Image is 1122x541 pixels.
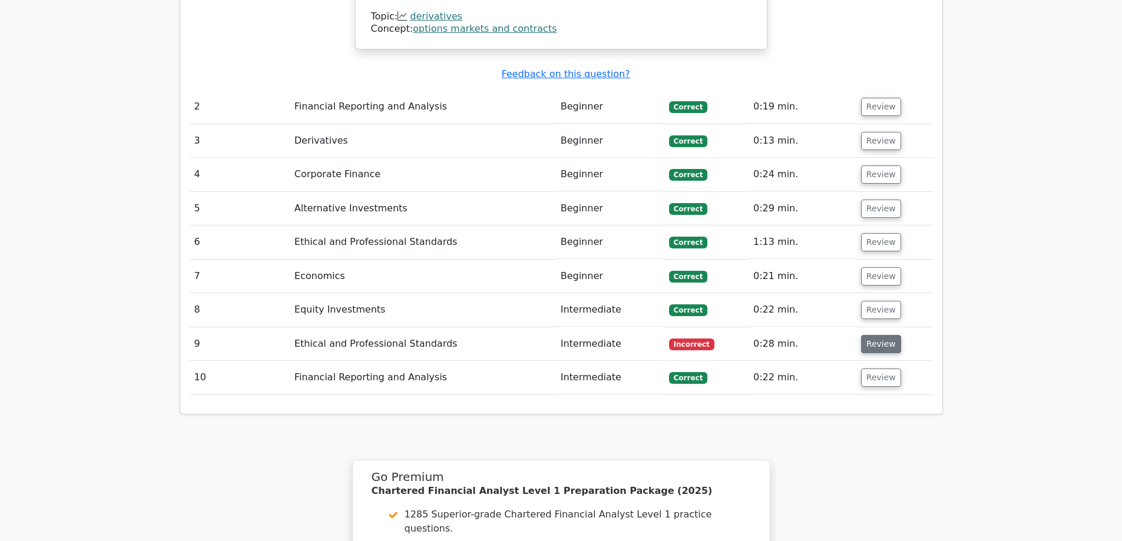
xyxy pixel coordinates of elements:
td: Intermediate [556,361,664,394]
td: Intermediate [556,293,664,327]
td: Beginner [556,192,664,225]
td: 10 [190,361,290,394]
td: Financial Reporting and Analysis [290,90,556,124]
span: Correct [669,203,707,215]
td: 0:24 min. [749,158,856,191]
td: 0:22 min. [749,293,856,327]
a: derivatives [410,11,462,22]
td: Alternative Investments [290,192,556,225]
span: Correct [669,135,707,147]
button: Review [861,165,901,184]
td: 0:29 min. [749,192,856,225]
a: options markets and contracts [413,23,557,34]
td: 5 [190,192,290,225]
button: Review [861,335,901,353]
span: Correct [669,237,707,248]
td: 1:13 min. [749,225,856,259]
button: Review [861,267,901,286]
td: Ethical and Professional Standards [290,225,556,259]
button: Review [861,233,901,251]
td: 0:21 min. [749,260,856,293]
td: Economics [290,260,556,293]
td: 0:28 min. [749,327,856,361]
td: Beginner [556,124,664,158]
td: 0:19 min. [749,90,856,124]
td: 4 [190,158,290,191]
td: Financial Reporting and Analysis [290,361,556,394]
button: Review [861,98,901,116]
span: Correct [669,101,707,113]
div: Concept: [371,23,752,35]
td: Beginner [556,90,664,124]
span: Correct [669,271,707,283]
td: 9 [190,327,290,361]
button: Review [861,200,901,218]
td: 8 [190,293,290,327]
td: Beginner [556,260,664,293]
td: 6 [190,225,290,259]
span: Correct [669,372,707,384]
button: Review [861,369,901,387]
td: Equity Investments [290,293,556,327]
div: Topic: [371,11,752,23]
td: Intermediate [556,327,664,361]
td: Beginner [556,225,664,259]
td: Beginner [556,158,664,191]
span: Correct [669,304,707,316]
span: Incorrect [669,338,714,350]
a: Feedback on this question? [501,68,630,79]
td: 7 [190,260,290,293]
td: 0:13 min. [749,124,856,158]
td: Corporate Finance [290,158,556,191]
td: 2 [190,90,290,124]
td: Ethical and Professional Standards [290,327,556,361]
td: 3 [190,124,290,158]
td: Derivatives [290,124,556,158]
button: Review [861,301,901,319]
button: Review [861,132,901,150]
td: 0:22 min. [749,361,856,394]
span: Correct [669,169,707,181]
